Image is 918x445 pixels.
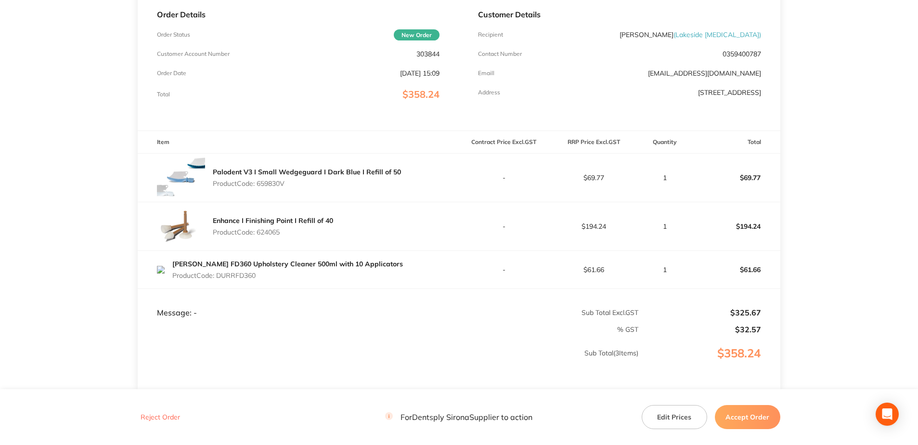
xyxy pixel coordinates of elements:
[213,216,333,225] a: Enhance I Finishing Point I Refill of 40
[172,260,403,268] a: [PERSON_NAME] FD360 Upholstery Cleaner 500ml with 10 Applicators
[213,168,401,176] a: Palodent V3 I Small Wedgeguard I Dark Blue I Refill of 50
[691,166,780,189] p: $69.77
[478,89,500,96] p: Address
[157,70,186,77] p: Order Date
[138,413,183,422] button: Reject Order
[213,228,333,236] p: Product Code: 624065
[402,88,440,100] span: $358.24
[157,202,205,250] img: b243c3h1cA
[459,222,548,230] p: -
[639,308,761,317] p: $325.67
[673,30,761,39] span: ( Lakeside [MEDICAL_DATA] )
[639,325,761,334] p: $32.57
[157,91,170,98] p: Total
[385,413,532,422] p: For Dentsply Sirona Supplier to action
[723,50,761,58] p: 0359400787
[138,349,638,376] p: Sub Total ( 3 Items)
[157,10,440,19] p: Order Details
[138,131,459,154] th: Item
[715,405,780,429] button: Accept Order
[157,51,230,57] p: Customer Account Number
[213,180,401,187] p: Product Code: 659830V
[639,174,690,182] p: 1
[876,403,899,426] div: Open Intercom Messenger
[549,222,638,230] p: $194.24
[549,131,639,154] th: RRP Price Excl. GST
[138,288,459,317] td: Message: -
[172,272,403,279] p: Product Code: DURRFD360
[478,10,761,19] p: Customer Details
[639,222,690,230] p: 1
[478,31,503,38] p: Recipient
[459,174,548,182] p: -
[690,131,780,154] th: Total
[691,258,780,281] p: $61.66
[698,89,761,96] p: [STREET_ADDRESS]
[157,154,205,202] img: NzA5MTVxcQ
[459,266,548,274] p: -
[639,266,690,274] p: 1
[459,131,549,154] th: Contract Price Excl. GST
[639,347,780,380] p: $358.24
[459,309,638,316] p: Sub Total Excl. GST
[691,215,780,238] p: $194.24
[639,131,690,154] th: Quantity
[157,266,165,274] img: eWdxcjlyZg
[549,174,638,182] p: $69.77
[157,31,190,38] p: Order Status
[416,50,440,58] p: 303844
[648,69,761,78] a: [EMAIL_ADDRESS][DOMAIN_NAME]
[478,70,494,77] p: Emaill
[478,51,522,57] p: Contact Number
[620,31,761,39] p: [PERSON_NAME]
[549,266,638,274] p: $61.66
[642,405,707,429] button: Edit Prices
[394,29,440,40] span: New Order
[400,69,440,77] p: [DATE] 15:09
[138,326,638,333] p: % GST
